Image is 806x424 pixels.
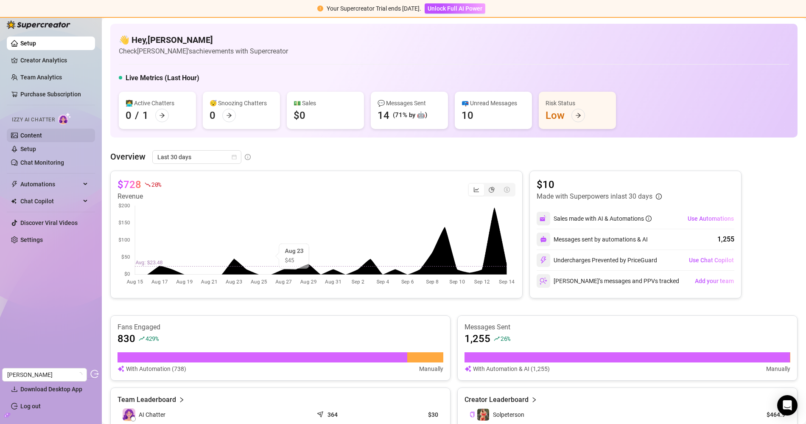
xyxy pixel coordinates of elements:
[143,109,148,122] div: 1
[419,364,443,373] article: Manually
[126,98,189,108] div: 👩‍💻 Active Chatters
[462,98,525,108] div: 📪 Unread Messages
[489,187,495,193] span: pie-chart
[688,253,734,267] button: Use Chat Copilot
[540,256,547,264] img: svg%3e
[378,98,441,108] div: 💬 Messages Sent
[537,274,679,288] div: [PERSON_NAME]’s messages and PPVs tracked
[20,194,81,208] span: Chat Copilot
[20,177,81,191] span: Automations
[465,323,790,332] article: Messages Sent
[118,178,141,191] article: $728
[7,20,70,29] img: logo-BBDzfeDw.svg
[118,332,135,345] article: 830
[317,6,323,11] span: exclamation-circle
[470,412,475,417] span: copy
[146,334,159,343] span: 429 %
[118,323,443,332] article: Fans Engaged
[126,73,199,83] h5: Live Metrics (Last Hour)
[20,219,78,226] a: Discover Viral Videos
[159,112,165,118] span: arrow-right
[473,187,479,193] span: line-chart
[294,109,305,122] div: $0
[378,109,389,122] div: 14
[468,183,515,197] div: segmented control
[118,191,161,202] article: Revenue
[317,409,325,418] span: send
[20,146,36,152] a: Setup
[537,178,662,191] article: $10
[465,395,529,405] article: Creator Leaderboard
[694,274,734,288] button: Add your team
[717,234,734,244] div: 1,255
[20,53,88,67] a: Creator Analytics
[210,109,215,122] div: 0
[540,277,547,285] img: svg%3e
[7,368,82,381] span: Billy Makalister
[537,253,657,267] div: Undercharges Prevented by PriceGuard
[494,336,500,342] span: rise
[531,395,537,405] span: right
[537,191,652,202] article: Made with Superpowers in last 30 days
[656,194,662,199] span: info-circle
[465,364,471,373] img: svg%3e
[139,410,165,419] span: AI Chatter
[145,182,151,188] span: fall
[20,403,41,410] a: Log out
[465,332,490,345] article: 1,255
[20,159,64,166] a: Chat Monitoring
[90,370,99,378] span: logout
[119,46,288,56] article: Check [PERSON_NAME]'s achievements with Supercreator
[554,214,652,223] div: Sales made with AI & Automations
[118,395,176,405] article: Team Leaderboard
[11,386,18,393] span: download
[123,408,135,421] img: izzy-ai-chatter-avatar-DDCN_rTZ.svg
[210,98,273,108] div: 😴 Snoozing Chatters
[695,278,734,284] span: Add your team
[688,215,734,222] span: Use Automations
[575,112,581,118] span: arrow-right
[425,5,485,12] a: Unlock Full AI Power
[501,334,510,343] span: 26 %
[747,410,785,419] article: $464.9
[58,112,71,125] img: AI Chatter
[425,3,485,14] button: Unlock Full AI Power
[327,410,338,419] article: 364
[20,132,42,139] a: Content
[540,215,547,222] img: svg%3e
[504,187,510,193] span: dollar-circle
[540,236,547,243] img: svg%3e
[477,409,489,421] img: Solpeterson
[226,112,232,118] span: arrow-right
[393,110,427,121] div: (71% by 🤖)
[179,395,185,405] span: right
[12,116,55,124] span: Izzy AI Chatter
[126,364,186,373] article: With Automation (738)
[537,233,648,246] div: Messages sent by automations & AI
[77,372,83,378] span: loading
[20,74,62,81] a: Team Analytics
[11,198,17,204] img: Chat Copilot
[151,180,161,188] span: 20 %
[119,34,288,46] h4: 👋 Hey, [PERSON_NAME]
[546,98,609,108] div: Risk Status
[4,412,10,418] span: build
[118,364,124,373] img: svg%3e
[383,410,438,419] article: $30
[139,336,145,342] span: rise
[126,109,132,122] div: 0
[689,257,734,264] span: Use Chat Copilot
[493,411,524,418] span: Solpeterson
[462,109,473,122] div: 10
[110,150,146,163] article: Overview
[232,154,237,160] span: calendar
[470,411,475,418] button: Copy Creator ID
[327,5,421,12] span: Your Supercreator Trial ends [DATE].
[766,364,790,373] article: Manually
[777,395,798,416] div: Open Intercom Messenger
[20,87,88,101] a: Purchase Subscription
[20,40,36,47] a: Setup
[687,212,734,225] button: Use Automations
[157,151,236,163] span: Last 30 days
[11,181,18,188] span: thunderbolt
